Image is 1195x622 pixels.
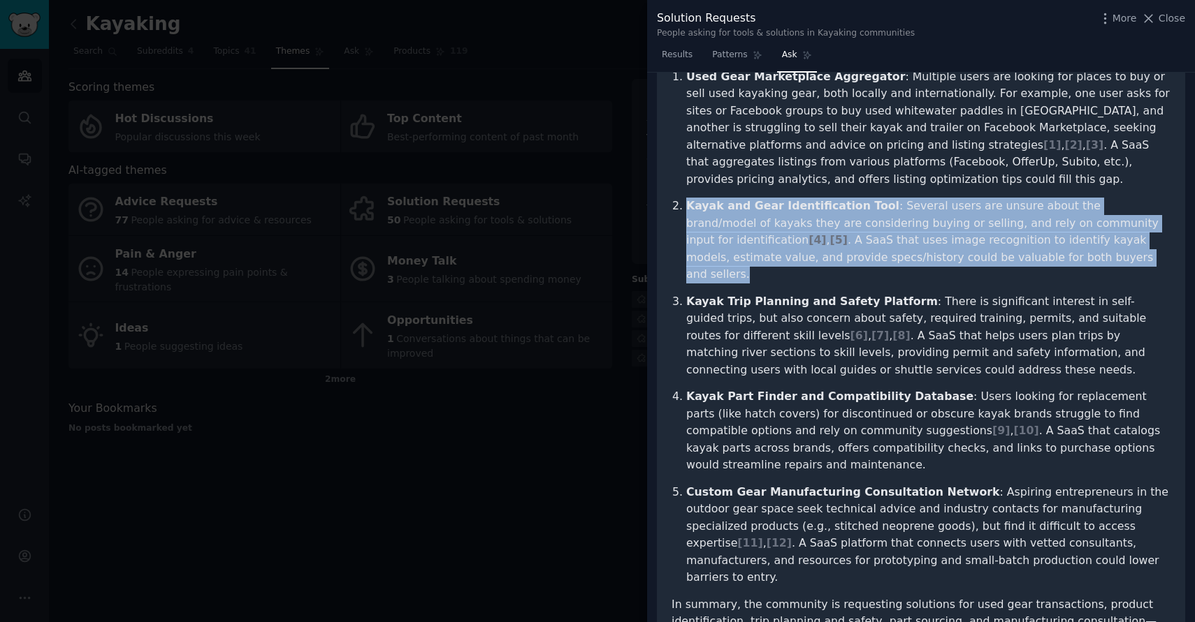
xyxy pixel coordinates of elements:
[662,49,693,61] span: Results
[1086,138,1103,151] span: [ 3 ]
[850,329,868,342] span: [ 6 ]
[686,388,1171,474] p: : Users looking for replacement parts (like hatch covers) for discontinued or obscure kayak brand...
[1159,11,1185,26] span: Close
[1098,11,1137,26] button: More
[1064,138,1082,151] span: [ 2 ]
[1113,11,1137,26] span: More
[1043,138,1061,151] span: [ 1 ]
[686,70,905,83] strong: Used Gear Marketplace Aggregator
[686,484,1171,586] p: : Aspiring entrepreneurs in the outdoor gear space seek technical advice and industry contacts fo...
[992,424,1010,437] span: [ 9 ]
[686,68,1171,188] p: : Multiple users are looking for places to buy or sell used kayaking gear, both locally and inter...
[1013,424,1038,437] span: [ 10 ]
[686,199,899,212] strong: Kayak and Gear Identification Tool
[777,44,817,73] a: Ask
[686,390,973,403] strong: Kayak Part Finder and Compatibility Database
[657,10,915,27] div: Solution Requests
[1141,11,1185,26] button: Close
[871,329,889,342] span: [ 7 ]
[712,49,747,61] span: Patterns
[767,536,792,549] span: [ 12 ]
[686,293,1171,379] p: : There is significant interest in self-guided trips, but also concern about safety, required tra...
[782,49,797,61] span: Ask
[737,536,762,549] span: [ 11 ]
[686,198,1171,283] p: : Several users are unsure about the brand/model of kayaks they are considering buying or selling...
[809,233,826,246] span: [ 4 ]
[686,295,938,308] strong: Kayak Trip Planning and Safety Platform
[830,233,848,246] span: [ 5 ]
[707,44,767,73] a: Patterns
[892,329,910,342] span: [ 8 ]
[686,485,999,498] strong: Custom Gear Manufacturing Consultation Network
[657,27,915,40] div: People asking for tools & solutions in Kayaking communities
[657,44,697,73] a: Results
